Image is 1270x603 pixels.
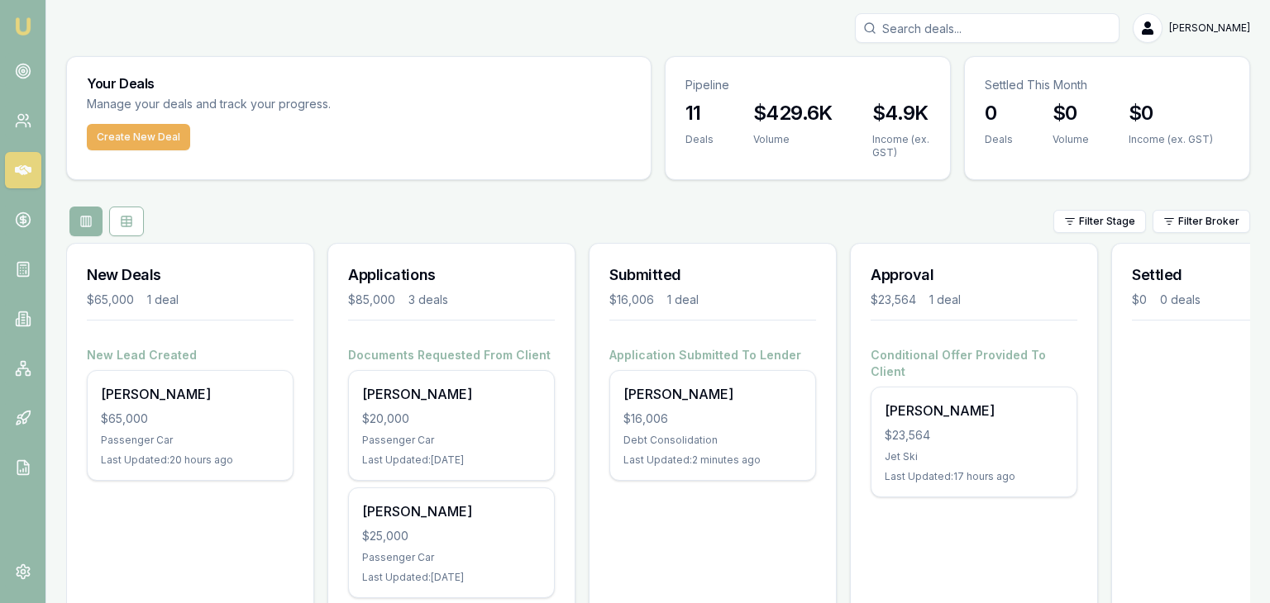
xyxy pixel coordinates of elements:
div: $20,000 [362,411,541,427]
p: Pipeline [685,77,930,93]
div: Passenger Car [362,434,541,447]
div: Last Updated: [DATE] [362,571,541,584]
div: $25,000 [362,528,541,544]
span: Filter Broker [1178,215,1239,228]
button: Create New Deal [87,124,190,150]
div: Deals [685,133,714,146]
div: Debt Consolidation [623,434,802,447]
div: [PERSON_NAME] [362,501,541,521]
h3: Approval [871,264,1077,287]
span: [PERSON_NAME] [1169,21,1250,35]
div: 1 deal [667,292,699,308]
h3: $0 [1053,100,1089,126]
h4: New Lead Created [87,347,294,363]
h3: $429.6K [753,100,833,126]
div: Income (ex. GST) [872,133,930,159]
div: Jet Ski [885,450,1063,463]
span: Filter Stage [1079,215,1135,228]
div: Income (ex. GST) [1129,133,1213,146]
div: [PERSON_NAME] [101,384,279,404]
h4: Application Submitted To Lender [609,347,816,363]
div: $23,564 [871,292,916,308]
h3: 11 [685,100,714,126]
div: [PERSON_NAME] [885,401,1063,420]
div: [PERSON_NAME] [362,384,541,404]
div: $23,564 [885,427,1063,444]
div: $16,006 [623,411,802,427]
button: Filter Broker [1153,210,1250,233]
div: Last Updated: 17 hours ago [885,470,1063,483]
h3: Applications [348,264,555,287]
div: Last Updated: [DATE] [362,453,541,467]
h3: Submitted [609,264,816,287]
h4: Documents Requested From Client [348,347,555,363]
p: Manage your deals and track your progress. [87,95,510,114]
h3: $0 [1129,100,1213,126]
div: 1 deal [929,292,961,308]
div: Passenger Car [362,551,541,564]
h4: Conditional Offer Provided To Client [871,347,1077,380]
h3: 0 [985,100,1013,126]
p: Settled This Month [985,77,1229,93]
div: $65,000 [101,411,279,427]
div: Passenger Car [101,434,279,447]
div: [PERSON_NAME] [623,384,802,404]
input: Search deals [855,13,1120,43]
div: 1 deal [147,292,179,308]
h3: Your Deals [87,77,631,90]
h3: $4.9K [872,100,930,126]
div: Deals [985,133,1013,146]
div: Last Updated: 20 hours ago [101,453,279,467]
div: $65,000 [87,292,134,308]
img: emu-icon-u.png [13,17,33,36]
div: 3 deals [408,292,448,308]
h3: New Deals [87,264,294,287]
div: $0 [1132,292,1147,308]
div: Volume [753,133,833,146]
div: $16,006 [609,292,654,308]
div: 0 deals [1160,292,1201,308]
div: Volume [1053,133,1089,146]
div: Last Updated: 2 minutes ago [623,453,802,467]
div: $85,000 [348,292,395,308]
button: Filter Stage [1053,210,1146,233]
